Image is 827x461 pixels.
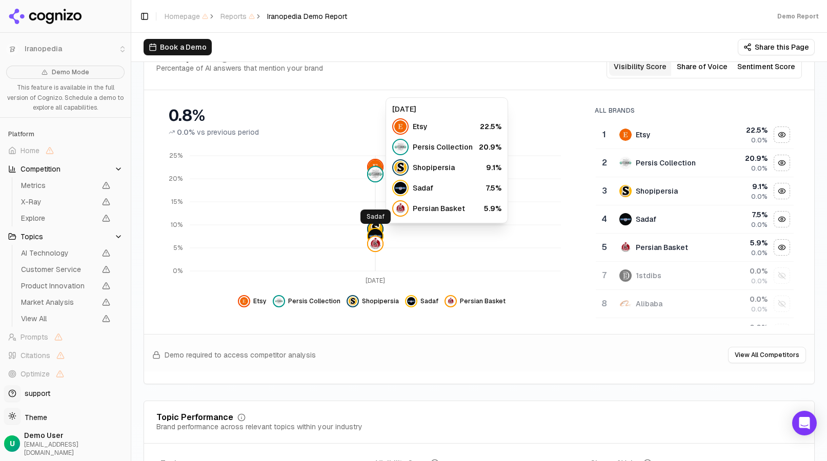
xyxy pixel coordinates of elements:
span: Home [21,145,39,156]
img: etsy [368,160,382,174]
span: Demo Mode [52,68,89,76]
span: Product Innovation [21,281,96,291]
div: Platform [4,126,127,142]
tr: 3shopipersiaShopipersia9.1%0.0%Hide shopipersia data [596,177,794,205]
nav: breadcrumb [165,11,347,22]
span: Competition [21,164,60,174]
button: Hide persian basket data [445,295,506,307]
button: Competition [4,161,127,177]
button: Book a Demo [144,39,212,55]
button: Hide persis collection data [273,295,340,307]
img: alibaba [619,298,632,310]
div: 4 [600,213,609,225]
div: Alibaba [636,299,662,309]
span: 0.0% [751,277,768,285]
div: 3 [600,185,609,197]
tr: 71stdibs1stdibs0.0%0.0%Show 1stdibs data [596,262,794,290]
div: Brand performance across relevant topics within your industry [156,422,362,432]
button: Hide sadaf data [405,295,438,307]
div: 2 [600,157,609,169]
div: Demo Report [777,12,819,20]
button: Topics [4,228,127,245]
span: Optimize [21,369,50,379]
span: Explore [21,213,96,223]
img: shopipersia [619,185,632,197]
tspan: 5% [173,244,183,252]
button: Show amazon data [774,324,790,340]
p: This feature is available in the full version of Cognizo. Schedule a demo to explore all capabili... [6,83,125,113]
div: Open Intercom Messenger [792,411,817,435]
img: sadaf [619,213,632,225]
div: 5.9 % [717,238,768,248]
span: Theme [21,413,47,422]
span: support [21,388,50,399]
button: Hide etsy data [238,295,267,307]
button: View All Competitors [728,347,806,363]
span: Shopipersia [362,297,399,305]
span: 0.0% [751,193,768,201]
tspan: 15% [171,198,183,206]
div: Topic Performance [156,413,233,422]
img: etsy [240,297,248,305]
span: Persis Collection [288,297,340,305]
tr: 1etsyEtsy22.5%0.0%Hide etsy data [596,121,794,149]
div: Shopipersia [636,186,678,196]
p: Sadaf [367,213,385,221]
button: Share this Page [738,39,815,55]
span: 0.0% [177,127,195,137]
div: 1stdibs [636,270,661,281]
div: 22.5 % [717,125,768,135]
span: 0.0% [751,305,768,313]
img: persian basket [368,237,382,251]
span: Customer Service [21,264,96,275]
img: persis collection [275,297,283,305]
span: Prompts [21,332,48,342]
span: Metrics [21,180,96,191]
img: 1stdibs [619,269,632,282]
button: Hide persis collection data [774,155,790,171]
span: X-Ray [21,197,96,207]
span: Iranopedia Demo Report [267,11,347,22]
span: vs previous period [197,127,259,137]
span: AI Technology [21,248,96,258]
div: Sadaf [636,214,656,224]
img: persis collection [368,167,382,181]
span: 0.0% [751,136,768,144]
tspan: 10% [171,221,183,229]
button: Hide shopipersia data [347,295,399,307]
button: Share of Voice [671,57,733,76]
span: U [10,438,15,449]
span: Homepage [165,11,208,22]
span: Citations [21,350,50,361]
div: 7 [600,269,609,282]
span: Topics [21,232,43,242]
span: Demo required to access competitor analysis [165,350,316,360]
tr: 2persis collectionPersis Collection20.9%0.0%Hide persis collection data [596,149,794,177]
div: 5 [600,241,609,254]
img: sadaf [368,229,382,243]
div: Persian Basket [636,242,688,253]
button: Hide etsy data [774,127,790,143]
div: 0.0 % [717,322,768,332]
img: shopipersia [349,297,357,305]
button: Show 1stdibs data [774,267,790,284]
tspan: [DATE] [366,277,385,285]
button: Hide persian basket data [774,239,790,256]
div: Etsy [636,130,651,140]
div: 1 [600,129,609,141]
div: 0.8% [169,107,574,125]
span: Persian Basket [460,297,506,305]
div: 7.5 % [717,209,768,220]
div: 8 [600,298,609,310]
img: persis collection [619,157,632,169]
div: 9.1 % [717,181,768,192]
span: 0.0% [751,249,768,257]
div: Persis Collection [636,158,696,168]
tr: 5persian basketPersian Basket5.9%0.0%Hide persian basket data [596,234,794,262]
button: Hide sadaf data [774,211,790,227]
span: Reports [220,11,255,22]
tspan: 0% [173,267,183,275]
div: 0.0 % [717,294,768,304]
div: 0.0 % [717,266,768,276]
tspan: 20% [169,175,183,183]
